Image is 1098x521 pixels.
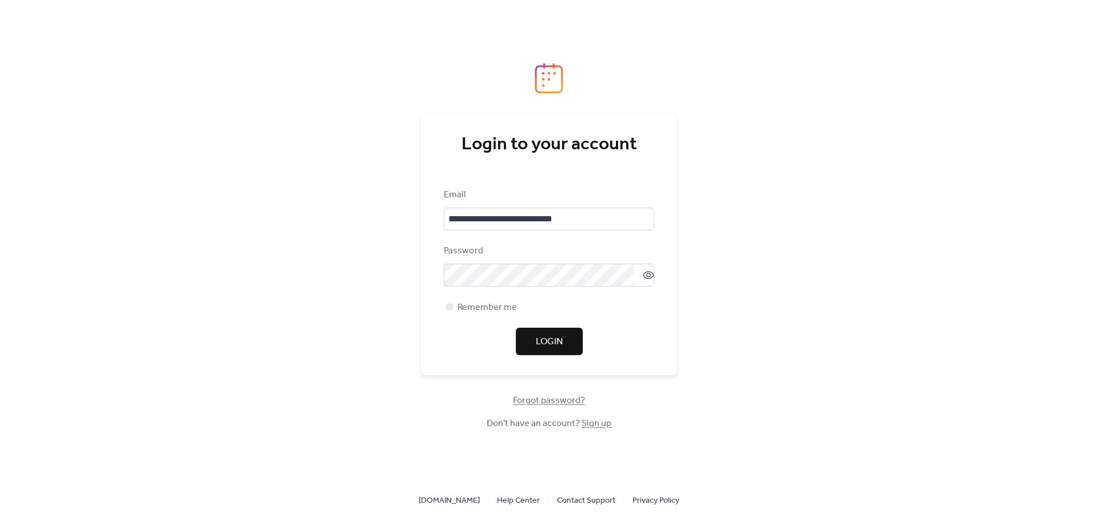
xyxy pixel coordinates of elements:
a: Sign up [582,415,611,432]
span: [DOMAIN_NAME] [419,494,480,508]
button: Login [516,328,583,355]
div: Email [444,188,652,202]
a: Privacy Policy [632,493,679,507]
span: Help Center [497,494,540,508]
div: Login to your account [444,133,654,156]
div: Password [444,244,652,258]
input: Open Keeper Popup [444,264,634,287]
span: Remember me [457,301,517,315]
a: [DOMAIN_NAME] [419,493,480,507]
img: logo [535,63,563,94]
span: Privacy Policy [632,494,679,508]
input: Open Keeper Popup [444,208,654,230]
span: Contact Support [557,494,615,508]
span: Forgot password? [513,394,585,408]
span: Don't have an account? [487,417,611,431]
a: Forgot password? [513,397,585,404]
a: Help Center [497,493,540,507]
a: Contact Support [557,493,615,507]
span: Login [536,335,563,349]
